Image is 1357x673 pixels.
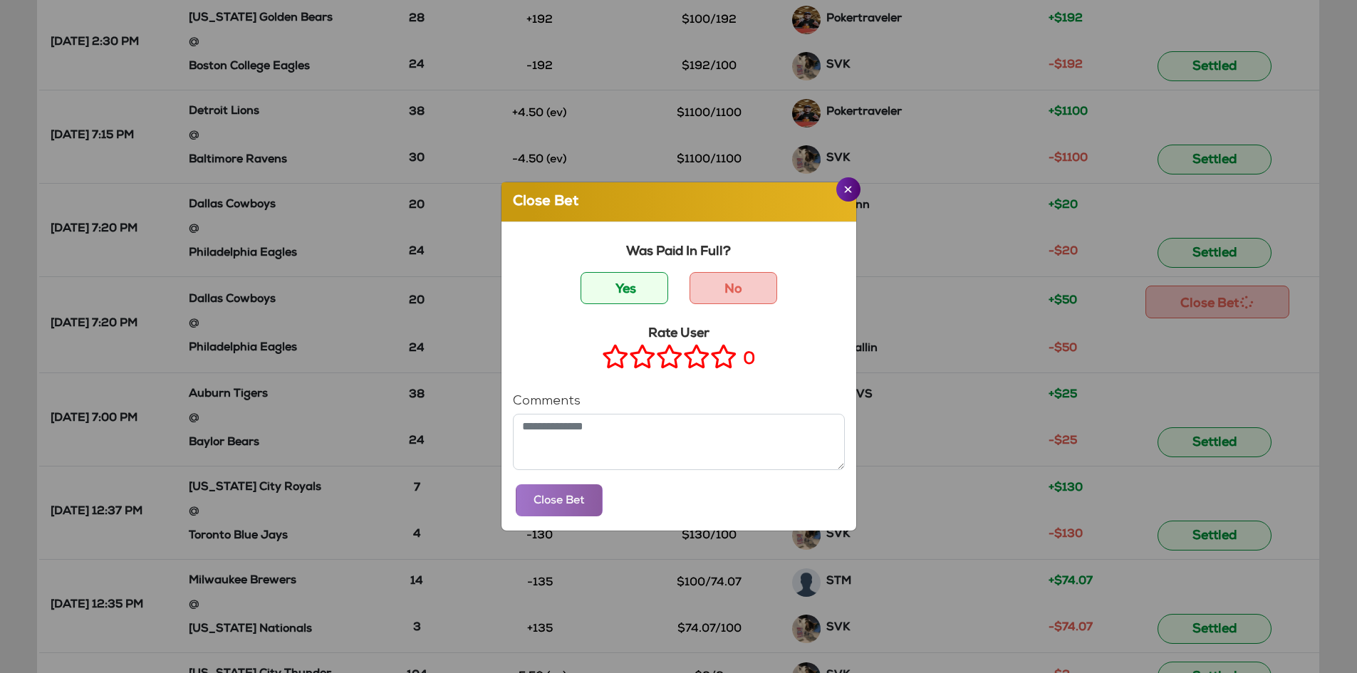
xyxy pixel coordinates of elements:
h6: Was Paid In Full? [513,245,845,261]
label: Yes [581,272,668,304]
button: Close [836,177,861,202]
h5: Close Bet [513,192,578,213]
h6: Rate User [513,327,845,343]
h6: Comments [513,395,845,408]
label: 0 [743,348,756,372]
button: Close Bet [516,484,603,516]
label: No [690,272,777,304]
img: Close [844,186,852,193]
